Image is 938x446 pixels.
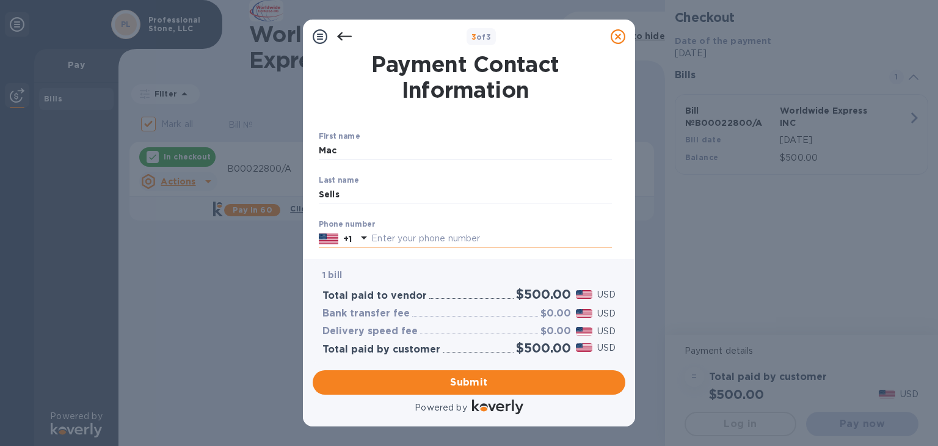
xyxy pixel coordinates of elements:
img: USD [576,309,592,318]
button: Submit [313,370,625,395]
h3: $0.00 [540,308,571,320]
input: Enter your phone number [371,230,612,248]
img: USD [576,327,592,335]
label: Phone number [319,221,375,228]
h2: $500.00 [516,287,571,302]
h3: Total paid to vendor [322,290,427,302]
span: 3 [471,32,476,42]
img: Logo [472,400,523,414]
p: USD [597,325,616,338]
img: USD [576,343,592,352]
label: Last name [319,177,359,184]
p: +1 [343,233,352,245]
p: Powered by [415,401,467,414]
h3: Total paid by customer [322,344,440,356]
img: US [319,232,338,246]
span: Submit [322,375,616,390]
p: USD [597,288,616,301]
p: USD [597,342,616,354]
input: Enter your last name [319,186,612,204]
input: Enter your first name [319,142,612,160]
h3: Delivery speed fee [322,326,418,337]
img: USD [576,290,592,299]
p: USD [597,307,616,320]
h1: Payment Contact Information [319,51,612,103]
p: Invalid Mobile number [319,249,612,263]
b: 1 bill [322,270,342,280]
h3: Bank transfer fee [322,308,410,320]
b: of 3 [471,32,492,42]
h3: $0.00 [540,326,571,337]
label: First name [319,133,360,141]
h2: $500.00 [516,340,571,356]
